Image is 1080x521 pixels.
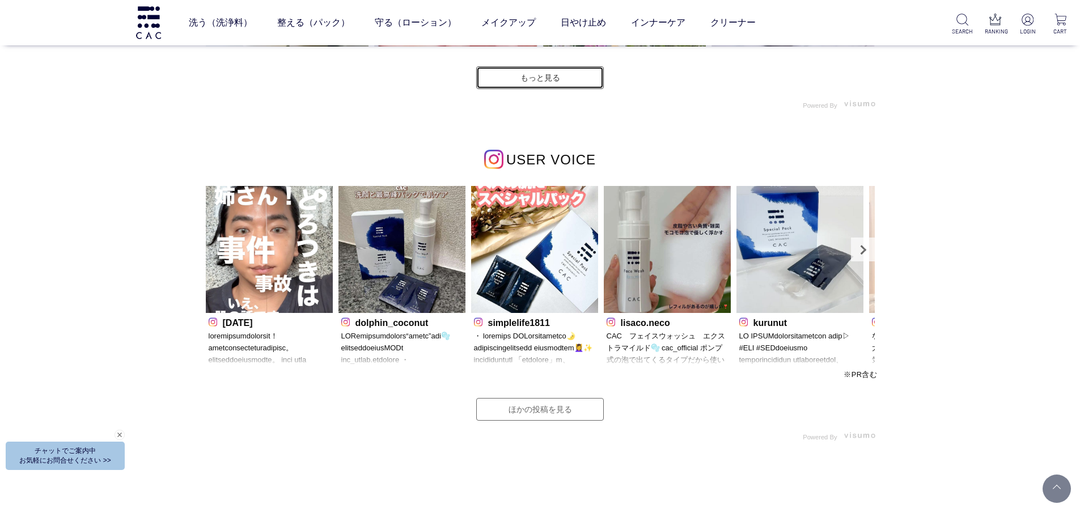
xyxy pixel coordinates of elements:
a: 洗う（洗浄料） [189,7,252,39]
a: LOGIN [1017,14,1038,36]
img: visumo [844,432,875,438]
p: SEARCH [952,27,973,36]
p: simplelife1811 [474,316,595,328]
a: 守る（ローション） [375,7,456,39]
img: logo [134,6,163,39]
p: RANKING [985,27,1006,36]
a: もっと見る [476,66,604,89]
img: Photo by kurunut [736,186,863,313]
img: Photo by dolphin_coconut [338,186,465,313]
p: ikechan716 [872,316,993,328]
p: kurunut [739,316,861,328]
img: Photo by simplelife1811 [471,186,598,313]
a: ほかの投稿を見る [476,398,604,421]
span: Powered By [803,102,837,109]
p: LORemipsumdolors“ametc”adi🫧 elitseddoeiusMODt inc_utlab.etdolore ・MAGnaaliquaenimadmini veniamqui... [341,331,463,367]
img: Photo by lisaco.neco [604,186,731,313]
span: Powered By [803,434,837,440]
p: LO IPSUMdolorsitametcon adip▷ #ELI #SEDdoeiusmo temporincididun utlaboreetdol、MAGnaaliqu enimadmi... [739,331,861,367]
a: CART [1050,14,1071,36]
a: 整える（パック） [277,7,350,39]
a: SEARCH [952,14,973,36]
a: 日やけ止め [561,7,606,39]
p: CAC フェイスウォッシュ エクストラマイルド🫧 cac_official ポンプ式の泡で出てくるタイプだから使いやすい🫧 皮脂や古い角質、雑菌などをモコモコ泡で優しく浮かしてくる感じ🤍 ほんと... [607,331,728,367]
a: クリーナー [710,7,756,39]
a: Next [851,238,875,261]
img: visumo [844,100,875,107]
img: Photo by 9.11.21 [206,186,333,313]
p: lisaco.neco [607,316,728,328]
p: LOGIN [1017,27,1038,36]
span: USER VOICE [506,152,596,167]
p: loremipsumdolorsit！ ametconsecteturadipisc。 elitseddoeiusmodte。 inci utla etdoloremagnaaliquaenim... [209,331,330,367]
span: ※PR含む [844,370,877,379]
img: インスタグラムのロゴ [484,150,503,169]
p: なんと！プレゼントキャンペーンで 大好きな cac_cosme.official の 大人気アイテムが当たりました🎯💕 ﾜｧ───ヽ(*ﾟ∀ﾟ*)ﾉ───ｲ 早速つかってみたけど LDK評価 第... [872,331,993,367]
p: dolphin_coconut [341,316,463,328]
p: [DATE] [209,316,330,328]
p: ・ loremips DOLorsitametco🌛 adipiscingelitsedd eiusmodtem💆‍♀️✨ incididuntutl 「etdolore」m、aliquaen💡... [474,331,595,367]
a: インナーケア [631,7,685,39]
a: RANKING [985,14,1006,36]
a: メイクアップ [481,7,536,39]
p: CART [1050,27,1071,36]
img: Photo by ikechan716 [869,186,996,313]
